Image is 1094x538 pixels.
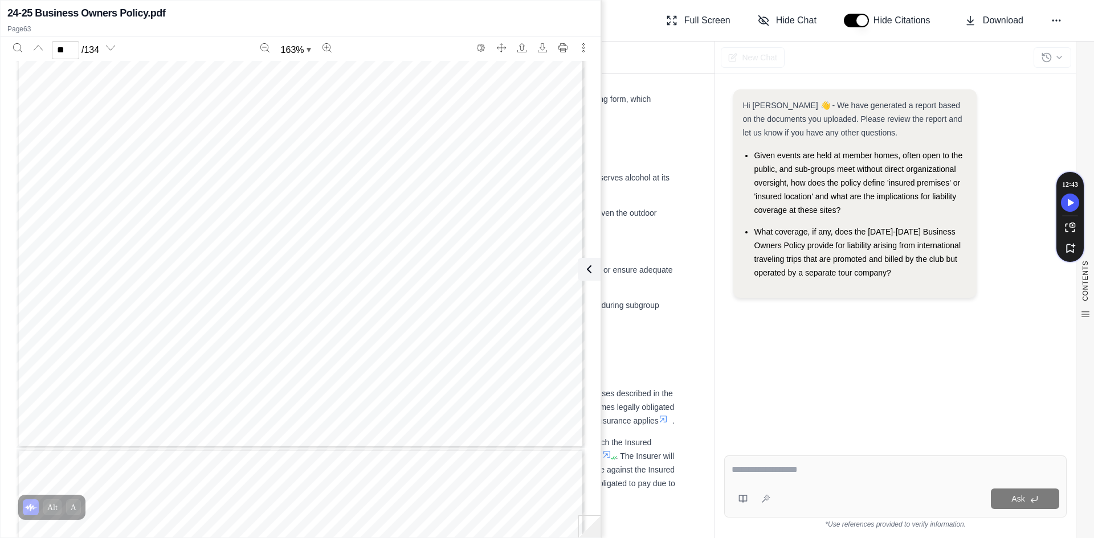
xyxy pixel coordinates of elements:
[983,14,1023,27] span: Download
[9,39,27,57] button: Search
[7,5,165,21] h2: 24-25 Business Owners Policy.pdf
[52,41,79,59] input: Enter a page number
[81,43,99,57] span: / 134
[513,39,531,57] button: Open file
[492,39,511,57] button: Full screen
[29,39,47,57] button: Previous page
[281,43,304,57] span: 163 %
[742,101,962,137] span: Hi [PERSON_NAME] 👋 - We have generated a report based on the documents you uploaded. Please revie...
[776,14,817,27] span: Hide Chat
[101,39,120,57] button: Next page
[7,24,594,34] p: Page 63
[574,39,593,57] button: More actions
[991,488,1059,509] button: Ask
[256,39,274,57] button: Zoom out
[194,389,673,412] span: We will pay for direct physical loss of or damage to Covered Property at the premises described i...
[194,479,675,502] span: . The Insurer will pay on behalf of the Insured, Loss which the Insured is legally obligated to p...
[684,14,730,27] span: Full Screen
[754,227,961,277] span: What coverage, if any, does the [DATE]-[DATE] Business Owners Policy provide for liability arisin...
[873,14,937,27] span: Hide Citations
[472,39,490,57] button: Switch to the dark theme
[194,301,659,323] span: The organization should evaluate the need for additional coverage for incidents that may occur at...
[753,9,821,32] button: Hide Chat
[754,151,962,215] span: Given events are held at member homes, often open to the public, and sub-groups meet without dire...
[318,39,336,57] button: Zoom in
[662,9,735,32] button: Full Screen
[533,39,552,57] button: Download
[554,39,572,57] button: Print
[724,518,1067,529] div: *Use references provided to verify information.
[276,41,316,59] button: Zoom document
[672,416,675,425] span: .
[1081,261,1090,301] span: CONTENTS
[960,9,1028,32] button: Download
[1011,494,1024,503] span: Ask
